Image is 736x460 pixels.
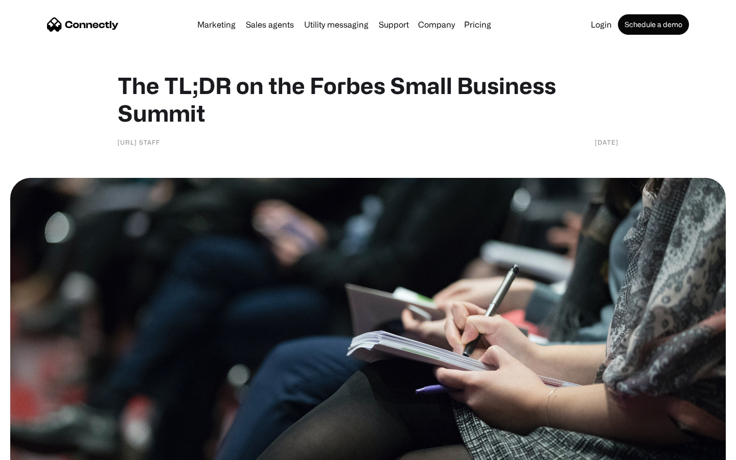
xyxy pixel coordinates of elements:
[20,442,61,456] ul: Language list
[375,20,413,29] a: Support
[300,20,373,29] a: Utility messaging
[242,20,298,29] a: Sales agents
[587,20,616,29] a: Login
[618,14,689,35] a: Schedule a demo
[460,20,495,29] a: Pricing
[118,137,160,147] div: [URL] Staff
[118,72,618,127] h1: The TL;DR on the Forbes Small Business Summit
[595,137,618,147] div: [DATE]
[418,17,455,32] div: Company
[10,442,61,456] aside: Language selected: English
[193,20,240,29] a: Marketing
